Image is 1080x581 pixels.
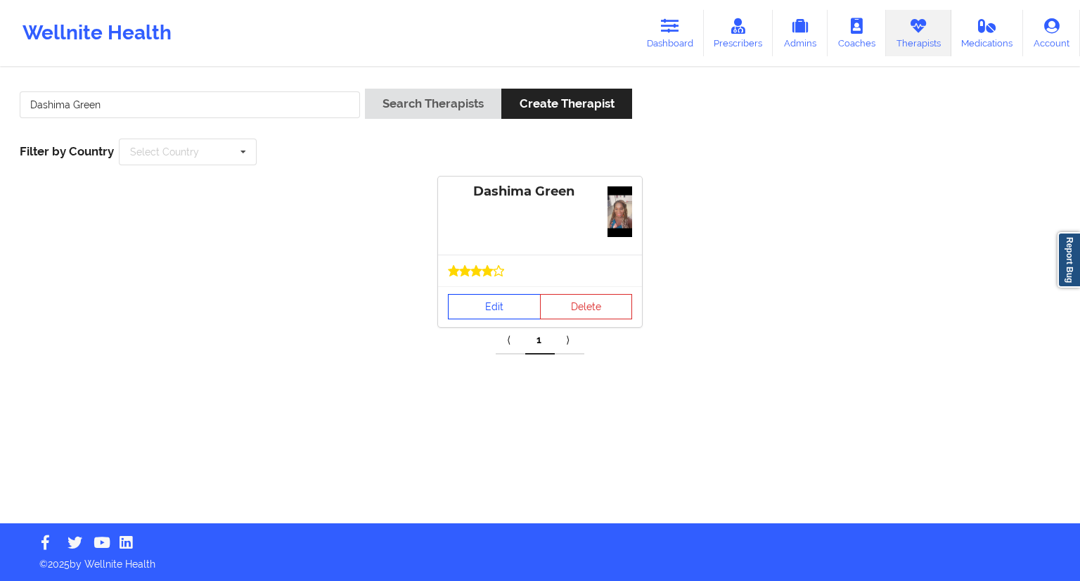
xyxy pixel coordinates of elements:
button: Search Therapists [365,89,501,119]
a: Next item [555,326,584,355]
a: Admins [773,10,828,56]
a: Coaches [828,10,886,56]
button: Delete [540,294,633,319]
a: Prescribers [704,10,773,56]
a: Report Bug [1057,232,1080,288]
input: Search Keywords [20,91,360,118]
div: Dashima Green [448,184,632,200]
button: Create Therapist [501,89,631,119]
p: © 2025 by Wellnite Health [30,547,1050,571]
a: 1 [525,326,555,355]
a: Dashboard [636,10,704,56]
a: Medications [951,10,1024,56]
span: Filter by Country [20,144,114,158]
a: Edit [448,294,541,319]
a: Account [1023,10,1080,56]
img: Screenshot_20220712-214308_Gallery.jpg [607,186,632,237]
a: Therapists [886,10,951,56]
div: Select Country [130,147,199,157]
div: Pagination Navigation [496,326,584,355]
a: Previous item [496,326,525,355]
